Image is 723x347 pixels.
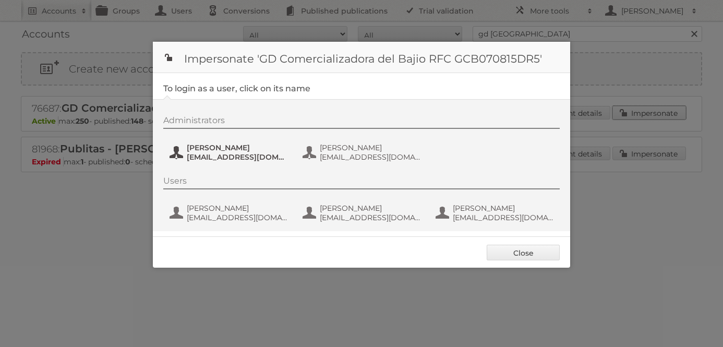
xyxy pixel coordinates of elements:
span: [PERSON_NAME] [320,143,421,152]
span: [PERSON_NAME] [187,204,288,213]
button: [PERSON_NAME] [EMAIL_ADDRESS][DOMAIN_NAME] [302,202,424,223]
span: [EMAIL_ADDRESS][DOMAIN_NAME] [187,152,288,162]
a: Close [487,245,560,260]
span: [EMAIL_ADDRESS][DOMAIN_NAME] [187,213,288,222]
span: [EMAIL_ADDRESS][DOMAIN_NAME] [453,213,554,222]
span: [PERSON_NAME] [453,204,554,213]
legend: To login as a user, click on its name [163,83,310,93]
button: [PERSON_NAME] [EMAIL_ADDRESS][DOMAIN_NAME] [435,202,557,223]
button: [PERSON_NAME] [EMAIL_ADDRESS][DOMAIN_NAME] [168,142,291,163]
span: [EMAIL_ADDRESS][DOMAIN_NAME] [320,213,421,222]
button: [PERSON_NAME] [EMAIL_ADDRESS][DOMAIN_NAME] [168,202,291,223]
h1: Impersonate 'GD Comercializadora del Bajio RFC GCB070815DR5' [153,42,570,73]
span: [PERSON_NAME] [320,204,421,213]
div: Administrators [163,115,560,129]
span: [EMAIL_ADDRESS][DOMAIN_NAME] [320,152,421,162]
span: [PERSON_NAME] [187,143,288,152]
div: Users [163,176,560,189]
button: [PERSON_NAME] [EMAIL_ADDRESS][DOMAIN_NAME] [302,142,424,163]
